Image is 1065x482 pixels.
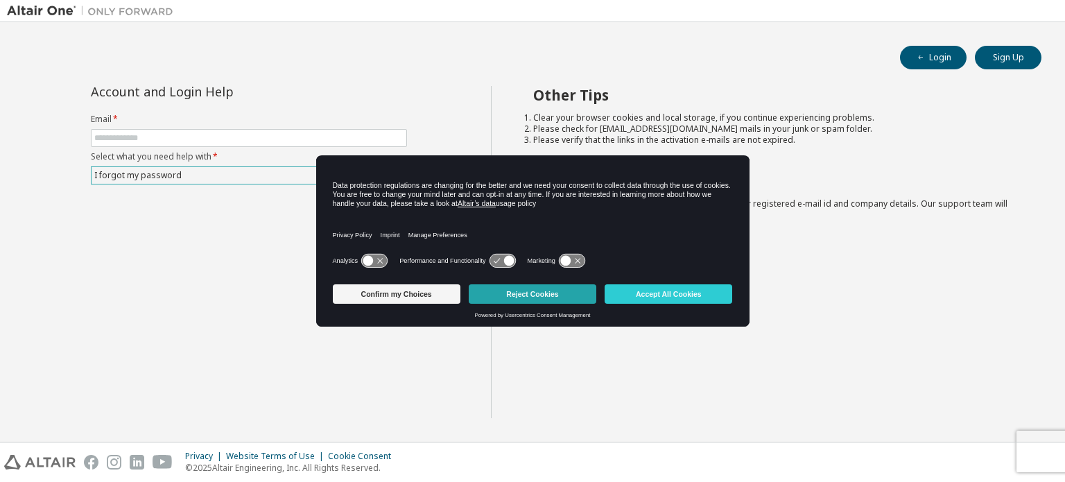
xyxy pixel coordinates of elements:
[533,112,1017,123] li: Clear your browser cookies and local storage, if you continue experiencing problems.
[328,451,399,462] div: Cookie Consent
[91,151,407,162] label: Select what you need help with
[130,455,144,470] img: linkedin.svg
[533,86,1017,104] h2: Other Tips
[7,4,180,18] img: Altair One
[533,198,1007,221] span: with a brief description of the problem, your registered e-mail id and company details. Our suppo...
[533,135,1017,146] li: Please verify that the links in the activation e-mails are not expired.
[533,123,1017,135] li: Please check for [EMAIL_ADDRESS][DOMAIN_NAME] mails in your junk or spam folder.
[226,451,328,462] div: Website Terms of Use
[4,455,76,470] img: altair_logo.svg
[185,451,226,462] div: Privacy
[84,455,98,470] img: facebook.svg
[153,455,173,470] img: youtube.svg
[533,172,1017,190] h2: Not sure how to login?
[185,462,399,474] p: © 2025 Altair Engineering, Inc. All Rights Reserved.
[92,167,406,184] div: I forgot my password
[975,46,1041,69] button: Sign Up
[900,46,967,69] button: Login
[91,114,407,125] label: Email
[107,455,121,470] img: instagram.svg
[91,86,344,97] div: Account and Login Help
[92,168,184,183] div: I forgot my password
